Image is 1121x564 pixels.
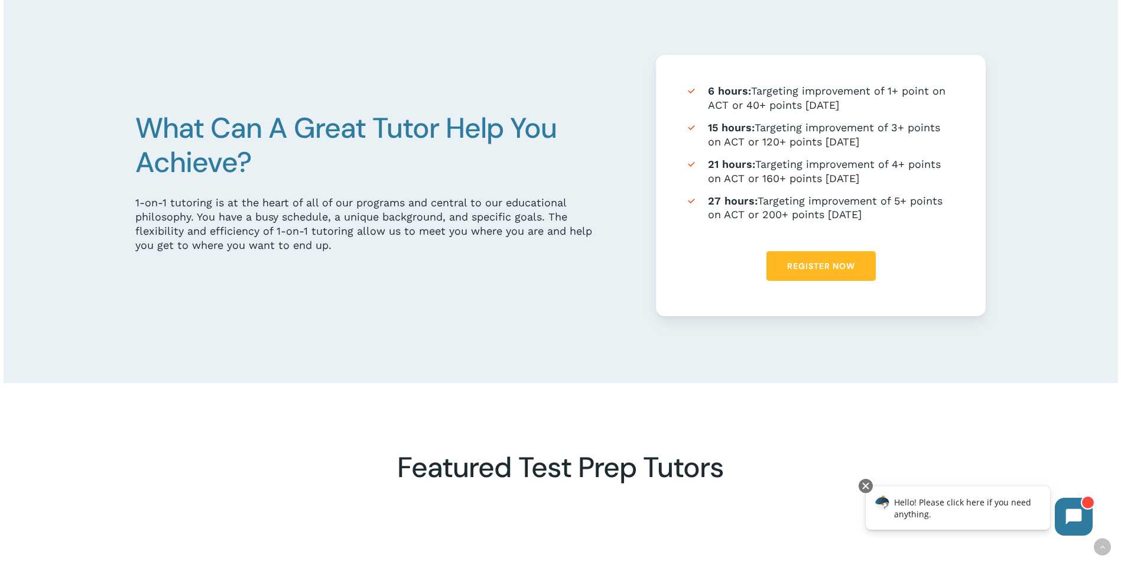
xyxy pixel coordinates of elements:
[708,195,758,207] strong: 27 hours:
[787,260,855,272] span: Register Now
[280,450,841,485] h2: Featured Test Prep Tutors
[853,477,1104,547] iframe: Chatbot
[708,121,755,134] strong: 15 hours:
[708,158,755,170] strong: 21 hours:
[685,157,957,185] li: Targeting improvement of 4+ points on ACT or 160+ points [DATE]
[708,85,751,97] strong: 6 hours:
[685,84,957,112] li: Targeting improvement of 1+ point on ACT or 40+ points [DATE]
[135,196,602,252] div: 1-on-1 tutoring is at the heart of all of our programs and central to our educational philosophy....
[685,121,957,148] li: Targeting improvement of 3+ points on ACT or 120+ points [DATE]
[135,109,557,181] span: What Can A Great Tutor Help You Achieve?
[685,194,957,222] li: Targeting improvement of 5+ points on ACT or 200+ points [DATE]
[766,251,876,281] a: Register Now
